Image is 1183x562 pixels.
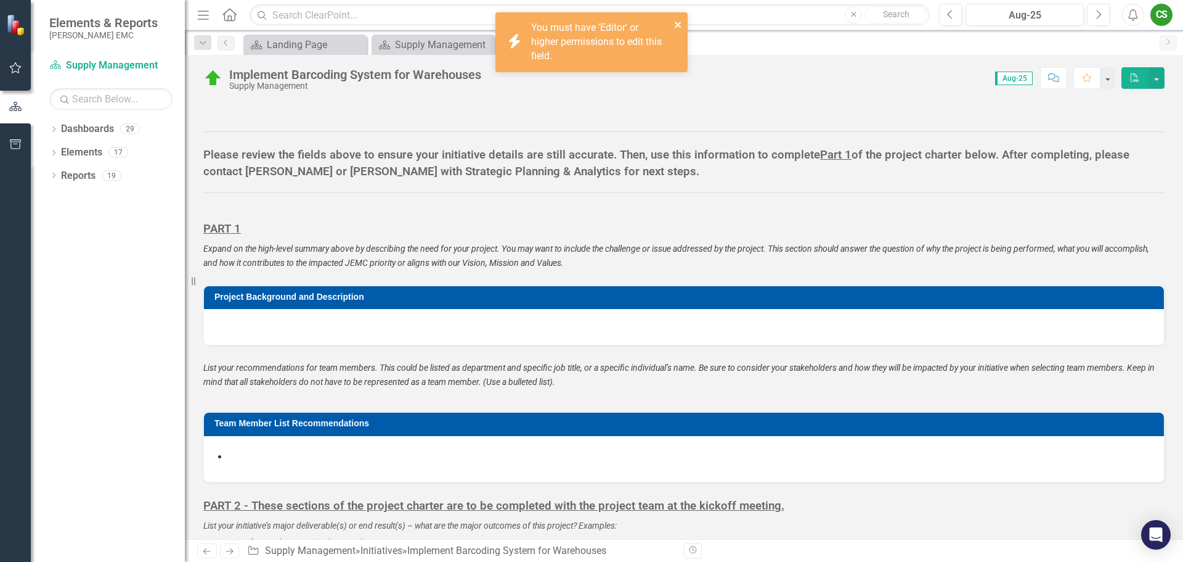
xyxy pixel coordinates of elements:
img: ClearPoint Strategy [6,14,28,35]
a: Elements [61,146,102,160]
strong: Please review the fields above to ensure your initiative details are still accurate. Then, use th... [203,148,1129,178]
h3: Project Background and Description [214,292,1158,302]
small: [PERSON_NAME] EMC [49,30,158,40]
button: Search [865,6,927,23]
strong: PART 1 [203,222,241,236]
div: » » [247,544,675,558]
h3: Team Member List Recommendations [214,419,1158,428]
div: 19 [102,170,121,181]
span: Search [883,9,909,19]
input: Search Below... [49,88,173,110]
span: Elements & Reports [49,15,158,30]
a: Supply Management [265,545,356,556]
strong: PART 2 - These sections of the project charter are to be completed with the project team at the k... [203,499,784,513]
a: Initiatives [360,545,402,556]
a: Reports [61,169,96,183]
button: Aug-25 [966,4,1084,26]
img: At Target [203,68,223,88]
div: Landing Page [267,37,364,52]
span: A new software chosen or implemented [216,537,362,547]
div: Supply Management [229,81,481,91]
div: Aug-25 [970,8,1079,23]
div: 29 [120,124,140,134]
a: Landing Page [246,37,364,52]
a: Supply Management [49,59,173,73]
div: You must have 'Editor' or higher permissions to edit this field. [531,21,670,64]
div: Implement Barcoding System for Warehouses [229,68,481,81]
a: Supply Management [375,37,492,52]
div: Supply Management [395,37,492,52]
button: CS [1150,4,1173,26]
span: Aug-25 [995,72,1033,85]
span: List your recommendations for team members. This could be listed as department and specific job t... [203,363,1155,387]
div: Open Intercom Messenger [1141,520,1171,550]
a: Dashboards [61,122,114,136]
div: 17 [108,147,128,158]
span: Part 1 [820,148,852,162]
span: List your initiative’s major deliverable(s) or end result(s) – what are the major outcomes of thi... [203,521,617,531]
span: Expand on the high-level summary above by describing the need for your project. You may want to i... [203,244,1149,268]
input: Search ClearPoint... [250,4,930,26]
div: Implement Barcoding System for Warehouses [407,545,606,556]
button: close [674,17,683,31]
